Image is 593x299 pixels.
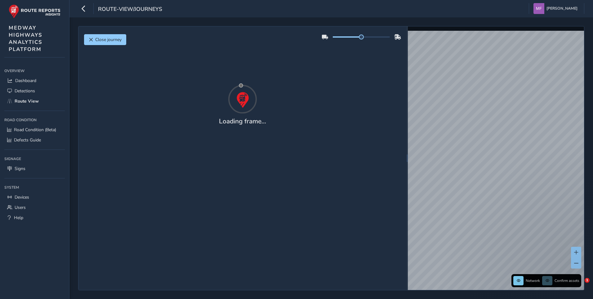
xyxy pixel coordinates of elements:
a: Detections [4,86,65,96]
div: Road Condition [4,115,65,125]
span: Help [14,215,23,221]
a: Dashboard [4,76,65,86]
span: Dashboard [15,78,36,84]
span: Signs [15,166,25,172]
span: Close journey [95,37,122,43]
iframe: Intercom live chat [572,278,587,293]
div: Overview [4,66,65,76]
span: [PERSON_NAME] [546,3,577,14]
div: System [4,183,65,192]
span: MEDWAY HIGHWAYS ANALYTICS PLATFORM [9,24,42,53]
a: Devices [4,192,65,202]
a: Signs [4,163,65,174]
span: route-view/journeys [98,5,162,14]
div: Signage [4,154,65,163]
img: diamond-layout [533,3,544,14]
span: Users [15,205,26,210]
span: 1 [585,278,590,283]
h4: Loading frame... [219,117,266,125]
img: rr logo [9,4,60,18]
span: Devices [15,194,29,200]
button: Close journey [84,34,126,45]
a: Defects Guide [4,135,65,145]
span: Road Condition (Beta) [14,127,56,133]
a: Users [4,202,65,213]
span: Detections [15,88,35,94]
a: Road Condition (Beta) [4,125,65,135]
span: Route View [15,98,39,104]
span: Defects Guide [14,137,41,143]
a: Help [4,213,65,223]
a: Route View [4,96,65,106]
button: [PERSON_NAME] [533,3,580,14]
